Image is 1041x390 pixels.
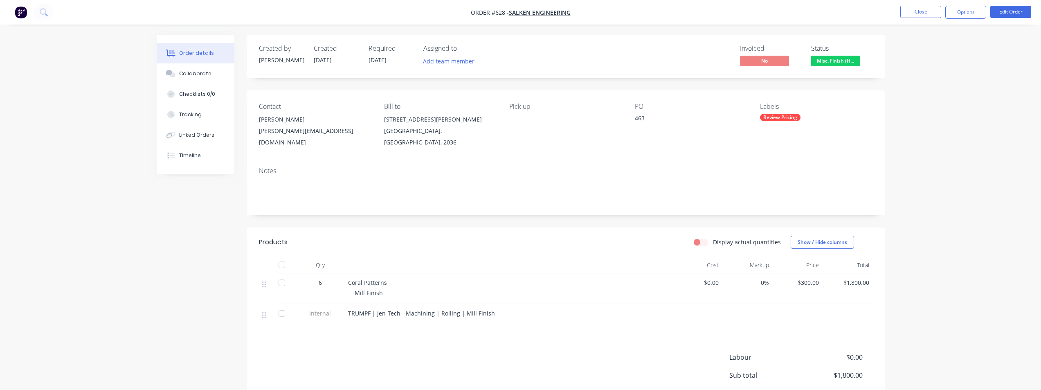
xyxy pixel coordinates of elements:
[740,56,789,66] span: No
[776,278,819,287] span: $300.00
[179,70,211,77] div: Collaborate
[259,103,371,110] div: Contact
[259,125,371,148] div: [PERSON_NAME][EMAIL_ADDRESS][DOMAIN_NAME]
[299,309,342,318] span: Internal
[822,257,872,273] div: Total
[259,237,288,247] div: Products
[355,289,383,297] span: Mill Finish
[509,103,621,110] div: Pick up
[423,56,479,67] button: Add team member
[348,279,387,286] span: Coral Patterns
[157,84,234,104] button: Checklists 0/0
[384,114,496,125] div: [STREET_ADDRESS][PERSON_NAME]
[314,56,332,64] span: [DATE]
[772,257,823,273] div: Price
[791,236,854,249] button: Show / Hide columns
[259,167,872,175] div: Notes
[945,6,986,19] button: Options
[179,50,214,57] div: Order details
[157,63,234,84] button: Collaborate
[423,45,505,52] div: Assigned to
[418,56,479,67] button: Add team member
[384,103,496,110] div: Bill to
[722,257,772,273] div: Markup
[314,45,359,52] div: Created
[369,45,414,52] div: Required
[760,103,872,110] div: Labels
[259,114,371,148] div: [PERSON_NAME][PERSON_NAME][EMAIL_ADDRESS][DOMAIN_NAME]
[740,45,801,52] div: Invoiced
[760,114,800,121] div: Review Pricing
[369,56,387,64] span: [DATE]
[729,352,802,362] span: Labour
[384,114,496,148] div: [STREET_ADDRESS][PERSON_NAME][GEOGRAPHIC_DATA], [GEOGRAPHIC_DATA], 2036
[296,257,345,273] div: Qty
[802,352,862,362] span: $0.00
[811,56,860,68] button: Misc. Finish (H...
[259,114,371,125] div: [PERSON_NAME]
[348,309,495,317] span: TRUMPF | Jen-Tech - Machining | Rolling | Mill Finish
[15,6,27,18] img: Factory
[802,370,862,380] span: $1,800.00
[990,6,1031,18] button: Edit Order
[900,6,941,18] button: Close
[179,131,214,139] div: Linked Orders
[725,278,769,287] span: 0%
[157,43,234,63] button: Order details
[157,104,234,125] button: Tracking
[157,125,234,145] button: Linked Orders
[635,114,737,125] div: 463
[471,9,509,16] span: Order #628 -
[729,370,802,380] span: Sub total
[319,278,322,287] span: 6
[825,278,869,287] span: $1,800.00
[259,45,304,52] div: Created by
[157,145,234,166] button: Timeline
[179,111,202,118] div: Tracking
[811,56,860,66] span: Misc. Finish (H...
[509,9,571,16] a: Salken Engineering
[259,56,304,64] div: [PERSON_NAME]
[179,152,201,159] div: Timeline
[179,90,215,98] div: Checklists 0/0
[675,278,719,287] span: $0.00
[384,125,496,148] div: [GEOGRAPHIC_DATA], [GEOGRAPHIC_DATA], 2036
[672,257,722,273] div: Cost
[635,103,747,110] div: PO
[811,45,872,52] div: Status
[713,238,781,246] label: Display actual quantities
